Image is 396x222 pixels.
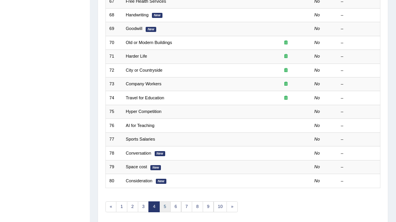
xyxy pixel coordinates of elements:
div: – [341,67,376,74]
div: Exam occurring question [264,53,307,60]
div: Exam occurring question [264,81,307,87]
a: Travel for Education [126,95,164,100]
td: 77 [105,132,122,146]
div: – [341,136,376,143]
td: 74 [105,91,122,105]
em: No [314,26,320,31]
a: « [105,201,117,212]
a: Hyper Competition [126,109,161,114]
a: 5 [159,201,171,212]
div: – [341,95,376,101]
em: New [152,13,162,18]
div: – [341,164,376,170]
em: No [314,40,320,45]
a: AI for Teaching [126,123,155,128]
td: 68 [105,8,122,22]
em: New [155,151,165,156]
a: » [227,201,238,212]
div: – [341,81,376,87]
a: Goodwill [126,26,142,31]
div: Exam occurring question [264,67,307,74]
em: No [314,123,320,128]
div: – [341,12,376,18]
em: No [314,54,320,58]
a: 4 [148,201,160,212]
a: 8 [192,201,203,212]
div: Exam occurring question [264,40,307,46]
a: 6 [170,201,182,212]
td: 73 [105,78,122,91]
td: 71 [105,50,122,63]
em: No [314,12,320,17]
div: – [341,53,376,60]
em: No [314,95,320,100]
em: No [314,151,320,155]
td: 80 [105,174,122,188]
a: Harder Life [126,54,147,58]
em: New [146,27,156,32]
em: No [314,81,320,86]
a: Handwriting [126,12,148,17]
a: Space cost [126,164,147,169]
em: No [314,109,320,114]
div: – [341,26,376,32]
em: New [156,179,166,184]
td: 76 [105,119,122,132]
em: No [314,68,320,72]
em: No [314,137,320,141]
a: 2 [127,201,138,212]
div: Exam occurring question [264,95,307,101]
a: Company Workers [126,81,161,86]
a: Old or Modern Buildings [126,40,172,45]
a: 10 [214,201,227,212]
td: 75 [105,105,122,118]
a: Consideration [126,178,152,183]
a: 7 [181,201,193,212]
div: – [341,40,376,46]
td: 69 [105,22,122,36]
em: No [314,164,320,169]
div: – [341,178,376,184]
td: 78 [105,146,122,160]
a: City or Countryside [126,68,162,72]
a: Sports Salaries [126,137,155,141]
a: 3 [138,201,149,212]
td: 79 [105,160,122,174]
div: – [341,150,376,157]
a: Conversation [126,151,151,155]
div: – [341,109,376,115]
a: 9 [203,201,214,212]
a: 1 [116,201,127,212]
td: 72 [105,63,122,77]
em: No [314,178,320,183]
em: New [150,165,161,170]
td: 70 [105,36,122,49]
div: – [341,123,376,129]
